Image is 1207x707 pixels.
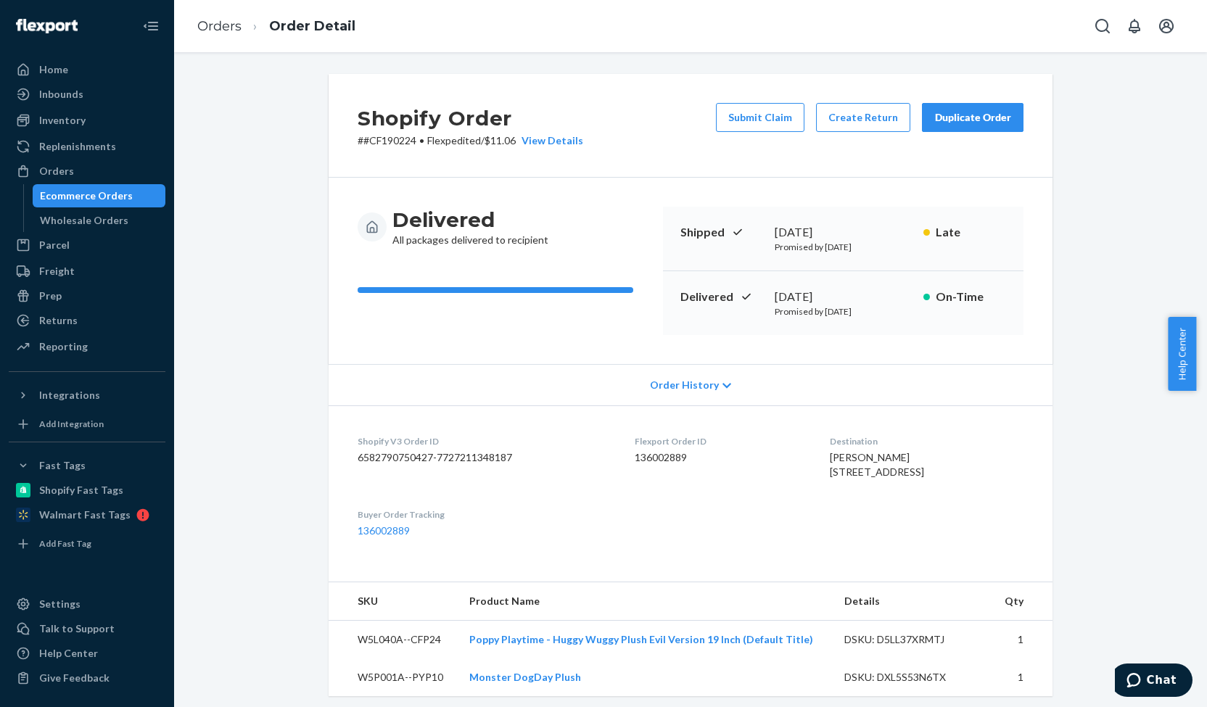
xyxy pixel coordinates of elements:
a: Poppy Playtime - Huggy Wuggy Plush Evil Version 19 Inch (Default Title) [469,633,813,645]
button: Talk to Support [9,617,165,640]
div: Walmart Fast Tags [39,508,131,522]
a: Replenishments [9,135,165,158]
div: Freight [39,264,75,278]
th: Product Name [458,582,833,621]
button: Fast Tags [9,454,165,477]
td: W5L040A--CFP24 [329,621,458,659]
span: Flexpedited [427,134,481,146]
td: 1 [992,621,1052,659]
a: Walmart Fast Tags [9,503,165,526]
a: Freight [9,260,165,283]
div: Returns [39,313,78,328]
p: # #CF190224 / $11.06 [358,133,583,148]
a: Add Integration [9,413,165,436]
button: Duplicate Order [922,103,1023,132]
div: Home [39,62,68,77]
div: Settings [39,597,81,611]
td: W5P001A--PYP10 [329,658,458,696]
div: Replenishments [39,139,116,154]
a: Order Detail [269,18,355,34]
p: Promised by [DATE] [775,241,912,253]
button: Create Return [816,103,910,132]
a: Ecommerce Orders [33,184,166,207]
a: Orders [9,160,165,183]
dd: 6582790750427-7727211348187 [358,450,611,465]
span: Order History [650,378,719,392]
a: Add Fast Tag [9,532,165,555]
div: DSKU: DXL5S53N6TX [844,670,981,685]
h2: Shopify Order [358,103,583,133]
button: Give Feedback [9,666,165,690]
div: Ecommerce Orders [40,189,133,203]
button: View Details [516,133,583,148]
button: Integrations [9,384,165,407]
div: DSKU: D5LL37XRMTJ [844,632,981,647]
div: Prep [39,289,62,303]
a: Wholesale Orders [33,209,166,232]
div: Inbounds [39,87,83,102]
a: 136002889 [358,524,410,537]
ol: breadcrumbs [186,5,367,48]
a: Settings [9,592,165,616]
dd: 136002889 [635,450,806,465]
button: Open account menu [1152,12,1181,41]
button: Submit Claim [716,103,804,132]
p: Late [936,224,1006,241]
td: 1 [992,658,1052,696]
dt: Shopify V3 Order ID [358,435,611,447]
button: Open Search Box [1088,12,1117,41]
span: [PERSON_NAME] [STREET_ADDRESS] [830,451,924,478]
h3: Delivered [392,207,548,233]
a: Reporting [9,335,165,358]
img: Flexport logo [16,19,78,33]
div: [DATE] [775,224,912,241]
a: Shopify Fast Tags [9,479,165,502]
th: Qty [992,582,1052,621]
div: Integrations [39,388,100,402]
button: Help Center [1168,317,1196,391]
iframe: Opens a widget where you can chat to one of our agents [1115,663,1192,700]
div: Add Fast Tag [39,537,91,550]
div: Help Center [39,646,98,661]
p: On-Time [936,289,1006,305]
div: Shopify Fast Tags [39,483,123,497]
button: Open notifications [1120,12,1149,41]
div: Parcel [39,238,70,252]
div: Give Feedback [39,671,110,685]
button: Close Navigation [136,12,165,41]
a: Parcel [9,233,165,257]
a: Monster DogDay Plush [469,671,581,683]
div: Orders [39,164,74,178]
th: Details [833,582,992,621]
dt: Flexport Order ID [635,435,806,447]
div: Add Integration [39,418,104,430]
div: Fast Tags [39,458,86,473]
span: • [419,134,424,146]
div: [DATE] [775,289,912,305]
p: Delivered [680,289,763,305]
a: Prep [9,284,165,307]
dt: Destination [830,435,1023,447]
div: Talk to Support [39,621,115,636]
a: Inventory [9,109,165,132]
a: Home [9,58,165,81]
a: Returns [9,309,165,332]
a: Help Center [9,642,165,665]
div: Wholesale Orders [40,213,128,228]
dt: Buyer Order Tracking [358,508,611,521]
div: Inventory [39,113,86,128]
p: Shipped [680,224,763,241]
a: Orders [197,18,242,34]
th: SKU [329,582,458,621]
div: Reporting [39,339,88,354]
div: All packages delivered to recipient [392,207,548,247]
p: Promised by [DATE] [775,305,912,318]
div: Duplicate Order [934,110,1011,125]
a: Inbounds [9,83,165,106]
